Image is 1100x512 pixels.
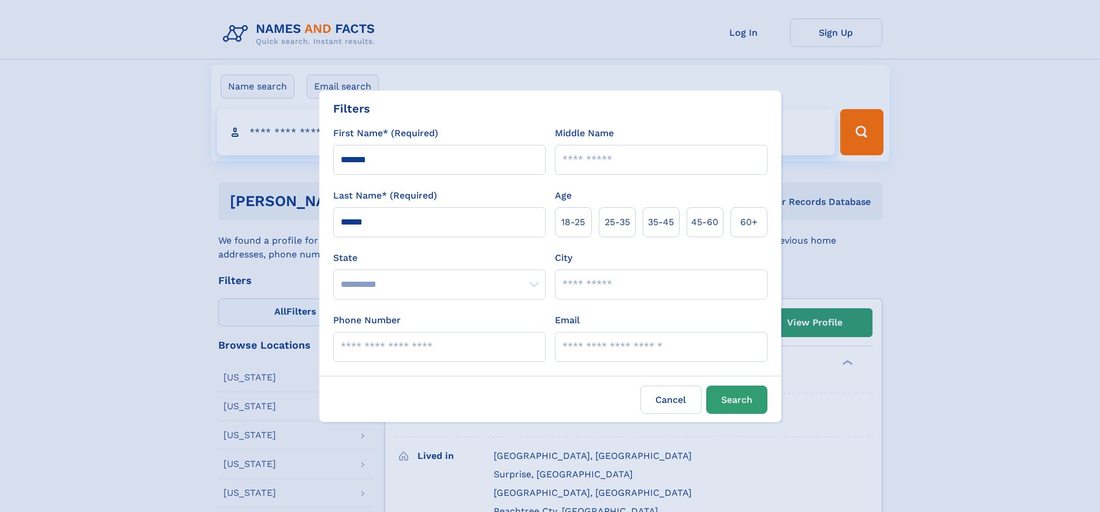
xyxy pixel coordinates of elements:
[605,215,630,229] span: 25‑35
[561,215,585,229] span: 18‑25
[333,100,370,117] div: Filters
[555,313,580,327] label: Email
[740,215,758,229] span: 60+
[640,386,702,414] label: Cancel
[333,189,437,203] label: Last Name* (Required)
[555,189,572,203] label: Age
[555,126,614,140] label: Middle Name
[333,126,438,140] label: First Name* (Required)
[333,251,546,265] label: State
[691,215,718,229] span: 45‑60
[648,215,674,229] span: 35‑45
[555,251,572,265] label: City
[706,386,767,414] button: Search
[333,313,401,327] label: Phone Number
